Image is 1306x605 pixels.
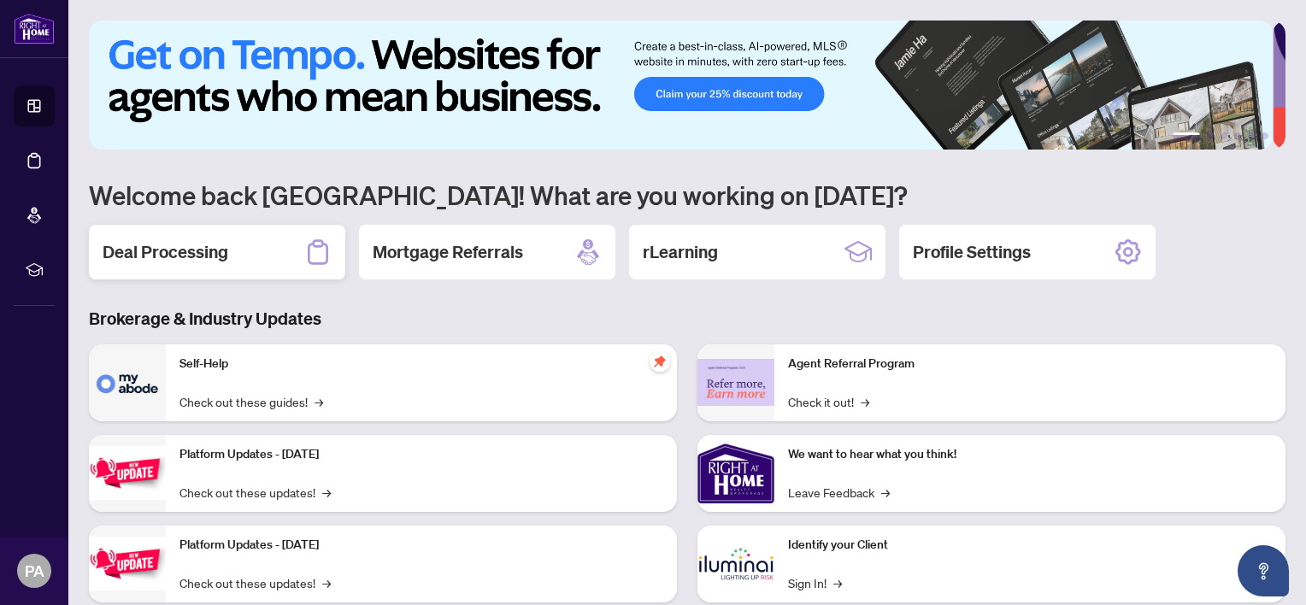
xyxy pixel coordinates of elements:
[179,483,331,502] a: Check out these updates!→
[179,355,663,373] p: Self-Help
[788,536,1272,555] p: Identify your Client
[89,179,1285,211] h1: Welcome back [GEOGRAPHIC_DATA]! What are you working on [DATE]?
[89,21,1273,150] img: Slide 0
[322,483,331,502] span: →
[833,573,842,592] span: →
[179,573,331,592] a: Check out these updates!→
[913,240,1031,264] h2: Profile Settings
[697,526,774,602] img: Identify your Client
[1248,132,1255,139] button: 5
[89,446,166,500] img: Platform Updates - July 21, 2025
[1221,132,1227,139] button: 3
[1238,545,1289,596] button: Open asap
[89,307,1285,331] h3: Brokerage & Industry Updates
[179,536,663,555] p: Platform Updates - [DATE]
[788,355,1272,373] p: Agent Referral Program
[89,344,166,421] img: Self-Help
[179,392,323,411] a: Check out these guides!→
[103,240,228,264] h2: Deal Processing
[697,359,774,406] img: Agent Referral Program
[14,13,55,44] img: logo
[1173,132,1200,139] button: 1
[861,392,869,411] span: →
[373,240,523,264] h2: Mortgage Referrals
[1262,132,1268,139] button: 6
[1207,132,1214,139] button: 2
[788,573,842,592] a: Sign In!→
[322,573,331,592] span: →
[643,240,718,264] h2: rLearning
[315,392,323,411] span: →
[788,392,869,411] a: Check it out!→
[25,559,44,583] span: PA
[881,483,890,502] span: →
[1234,132,1241,139] button: 4
[788,445,1272,464] p: We want to hear what you think!
[788,483,890,502] a: Leave Feedback→
[650,351,670,372] span: pushpin
[89,537,166,590] img: Platform Updates - July 8, 2025
[179,445,663,464] p: Platform Updates - [DATE]
[697,435,774,512] img: We want to hear what you think!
